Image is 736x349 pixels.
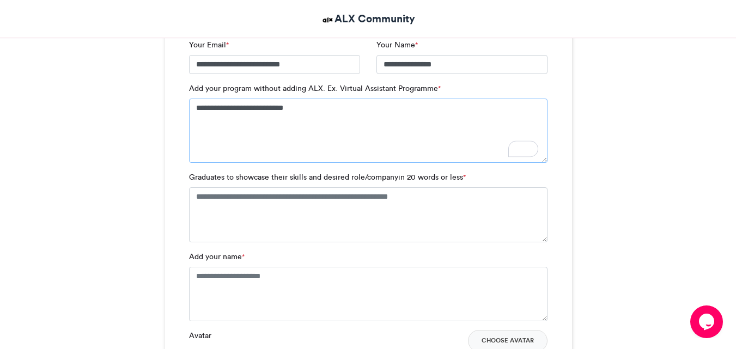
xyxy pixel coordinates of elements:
img: ALX Community [321,13,334,27]
label: Your Name [376,39,418,51]
iframe: chat widget [690,305,725,338]
label: Add your name [189,251,245,262]
label: Add your program without adding ALX. Ex. Virtual Assistant Programme [189,83,441,94]
label: Graduates to showcase their skills and desired role/companyin 20 words or less [189,172,466,183]
a: ALX Community [321,11,415,27]
label: Your Email [189,39,229,51]
label: Avatar [189,330,211,341]
textarea: To enrich screen reader interactions, please activate Accessibility in Grammarly extension settings [189,99,548,163]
